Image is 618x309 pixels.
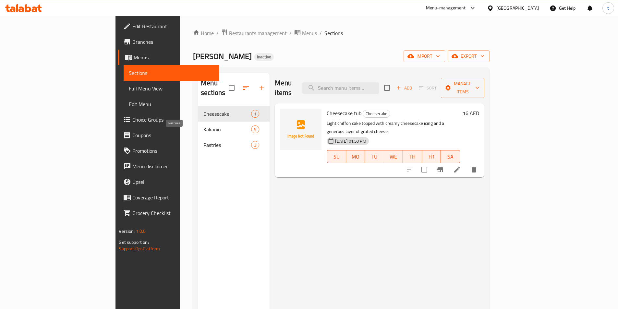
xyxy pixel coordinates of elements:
[132,209,213,217] span: Grocery Checklist
[203,110,251,118] span: Cheesecake
[394,83,415,93] button: Add
[302,29,317,37] span: Menus
[333,138,369,144] span: [DATE] 01:50 PM
[289,29,292,37] li: /
[363,110,390,117] span: Cheesecake
[368,152,381,161] span: TU
[132,116,213,124] span: Choice Groups
[134,53,213,61] span: Menus
[330,152,343,161] span: SU
[441,78,484,98] button: Manage items
[251,110,259,118] div: items
[406,152,419,161] span: TH
[346,150,365,163] button: MO
[118,190,219,205] a: Coverage Report
[118,112,219,127] a: Choice Groups
[132,22,213,30] span: Edit Restaurant
[327,108,361,118] span: Cheesecake tub
[432,162,448,177] button: Branch-specific-item
[221,29,287,37] a: Restaurants management
[118,143,219,159] a: Promotions
[251,125,259,133] div: items
[380,81,394,95] span: Select section
[132,194,213,201] span: Coverage Report
[229,29,287,37] span: Restaurants management
[198,137,270,153] div: Pastries3
[466,162,482,177] button: delete
[324,29,343,37] span: Sections
[446,80,479,96] span: Manage items
[193,49,252,64] span: [PERSON_NAME]
[132,162,213,170] span: Menu disclaimer
[384,150,403,163] button: WE
[441,150,460,163] button: SA
[404,50,445,62] button: import
[118,174,219,190] a: Upsell
[203,125,251,133] span: Kakanin
[409,52,440,60] span: import
[132,131,213,139] span: Coupons
[453,166,461,173] a: Edit menu item
[203,141,251,149] span: Pastries
[302,82,379,94] input: search
[365,150,384,163] button: TU
[136,227,146,235] span: 1.0.0
[124,96,219,112] a: Edit Menu
[129,100,213,108] span: Edit Menu
[193,29,489,37] nav: breadcrumb
[496,5,539,12] div: [GEOGRAPHIC_DATA]
[238,80,254,96] span: Sort sections
[294,29,317,37] a: Menus
[118,205,219,221] a: Grocery Checklist
[418,163,431,176] span: Select to update
[124,81,219,96] a: Full Menu View
[198,103,270,155] nav: Menu sections
[349,152,362,161] span: MO
[119,238,149,246] span: Get support on:
[132,178,213,186] span: Upsell
[607,5,609,12] span: t
[387,152,400,161] span: WE
[327,119,460,136] p: Light chiffon cake topped with creamy cheesecake icing and a generous layer of grated cheese.
[327,150,346,163] button: SU
[254,54,274,60] span: Inactive
[254,53,274,61] div: Inactive
[118,34,219,50] a: Branches
[453,52,484,60] span: export
[198,106,270,122] div: Cheesecake1
[119,244,160,253] a: Support.OpsPlatform
[395,84,413,92] span: Add
[225,81,238,95] span: Select all sections
[124,65,219,81] a: Sections
[394,83,415,93] span: Add item
[129,85,213,92] span: Full Menu View
[426,4,466,12] div: Menu-management
[254,80,270,96] button: Add section
[415,83,441,93] span: Select section first
[118,50,219,65] a: Menus
[118,18,219,34] a: Edit Restaurant
[275,78,294,98] h2: Menu items
[118,159,219,174] a: Menu disclaimer
[129,69,213,77] span: Sections
[132,147,213,155] span: Promotions
[320,29,322,37] li: /
[448,50,490,62] button: export
[425,152,438,161] span: FR
[422,150,441,163] button: FR
[118,127,219,143] a: Coupons
[251,111,259,117] span: 1
[363,110,390,118] div: Cheesecake
[198,122,270,137] div: Kakanin5
[251,126,259,133] span: 5
[119,227,135,235] span: Version:
[463,109,479,118] h6: 16 AED
[403,150,422,163] button: TH
[251,141,259,149] div: items
[251,142,259,148] span: 3
[443,152,457,161] span: SA
[132,38,213,46] span: Branches
[280,109,321,150] img: Cheesecake tub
